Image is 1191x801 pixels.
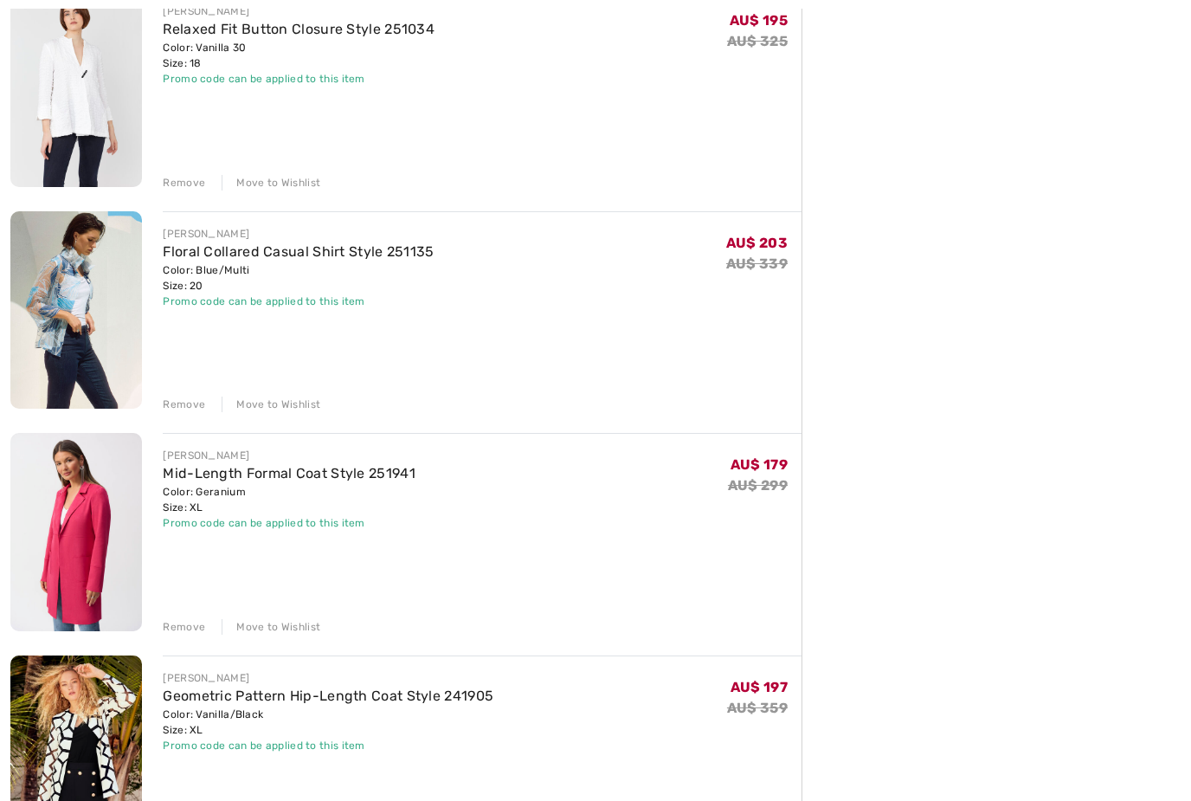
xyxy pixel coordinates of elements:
[163,22,435,38] a: Relaxed Fit Button Closure Style 251034
[163,707,493,739] div: Color: Vanilla/Black Size: XL
[163,244,434,261] a: Floral Collared Casual Shirt Style 251135
[163,466,415,482] a: Mid-Length Formal Coat Style 251941
[726,236,788,252] span: AU$ 203
[163,688,493,705] a: Geometric Pattern Hip-Length Coat Style 241905
[163,41,435,72] div: Color: Vanilla 30 Size: 18
[730,13,788,29] span: AU$ 195
[163,4,435,20] div: [PERSON_NAME]
[163,72,435,87] div: Promo code can be applied to this item
[222,620,320,636] div: Move to Wishlist
[163,294,434,310] div: Promo code can be applied to this item
[728,478,788,494] s: AU$ 299
[163,485,415,516] div: Color: Geranium Size: XL
[10,434,142,631] img: Mid-Length Formal Coat Style 251941
[163,263,434,294] div: Color: Blue/Multi Size: 20
[10,212,142,410] img: Floral Collared Casual Shirt Style 251135
[163,397,205,413] div: Remove
[163,449,415,464] div: [PERSON_NAME]
[727,34,788,50] s: AU$ 325
[163,516,415,532] div: Promo code can be applied to this item
[222,176,320,191] div: Move to Wishlist
[163,227,434,242] div: [PERSON_NAME]
[726,256,788,273] s: AU$ 339
[163,739,493,754] div: Promo code can be applied to this item
[163,671,493,687] div: [PERSON_NAME]
[163,620,205,636] div: Remove
[727,701,788,717] s: AU$ 359
[163,176,205,191] div: Remove
[222,397,320,413] div: Move to Wishlist
[731,680,788,696] span: AU$ 197
[731,457,788,474] span: AU$ 179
